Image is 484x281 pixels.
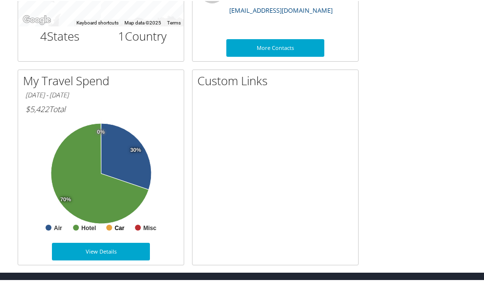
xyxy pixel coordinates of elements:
a: [EMAIL_ADDRESS][DOMAIN_NAME] [229,5,333,14]
h6: [DATE] - [DATE] [25,90,176,99]
text: Car [115,224,124,231]
span: Map data ©2025 [124,19,161,24]
tspan: 70% [60,196,71,202]
h2: Country [108,27,176,44]
h2: My Travel Spend [23,71,184,88]
img: Google [21,13,53,25]
h2: States [25,27,94,44]
a: Terms (opens in new tab) [167,19,181,24]
button: Keyboard shortcuts [76,19,119,25]
h2: Custom Links [197,71,358,88]
text: Misc [144,224,157,231]
h6: Total [25,103,176,114]
a: Open this area in Google Maps (opens a new window) [21,13,53,25]
text: Air [54,224,62,231]
a: View Details [52,242,150,259]
tspan: 0% [97,128,105,134]
a: More Contacts [226,38,324,56]
span: 1 [118,27,125,43]
text: Hotel [81,224,96,231]
span: $5,422 [25,103,49,114]
span: 4 [40,27,47,43]
tspan: 30% [130,146,141,152]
